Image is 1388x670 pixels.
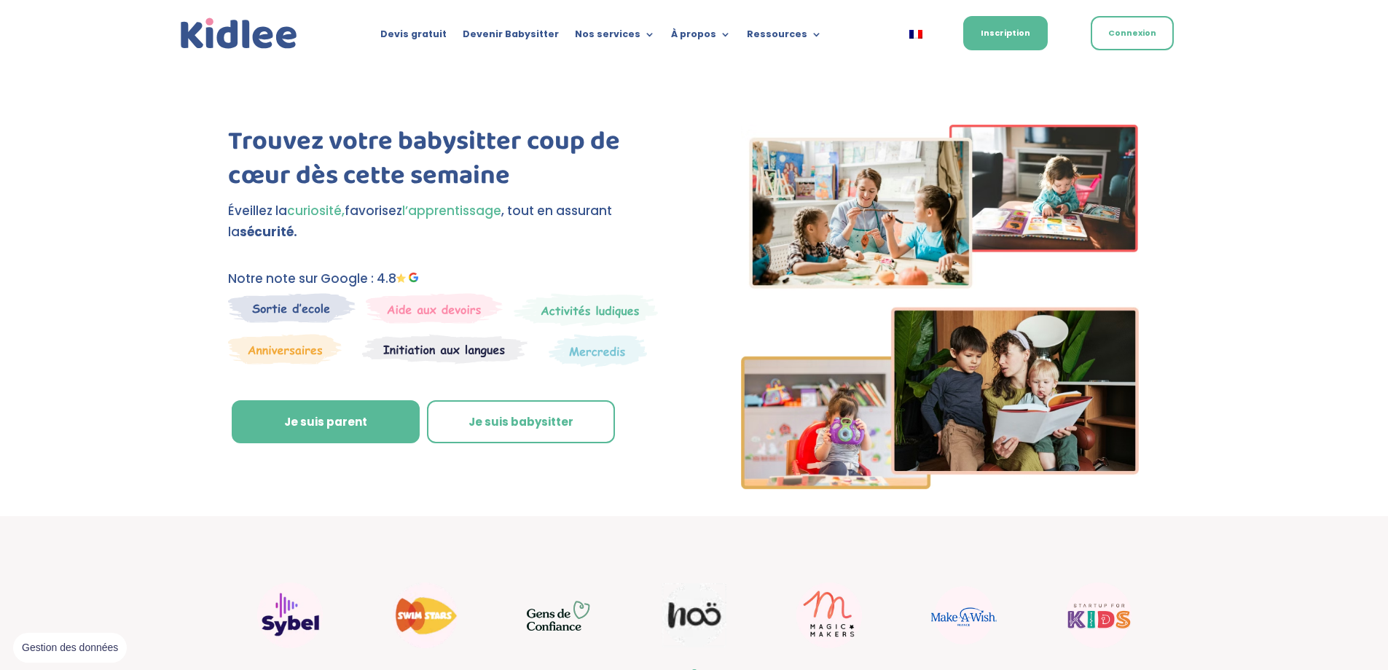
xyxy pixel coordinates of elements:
[228,334,342,365] img: Anniversaire
[498,583,622,648] div: 10 / 22
[228,200,669,243] p: Éveillez la favorisez , tout en assurant la
[963,16,1048,50] a: Inscription
[1091,16,1174,50] a: Connexion
[796,583,862,648] img: Magic makers
[177,15,301,53] img: logo_kidlee_bleu
[228,125,669,200] h1: Trouvez votre babysitter coup de cœur dès cette semaine
[13,633,127,663] button: Gestion des données
[527,600,592,631] img: GDC
[1037,575,1161,655] div: 14 / 22
[362,334,528,365] img: Atelier thematique
[228,575,352,655] div: 8 / 22
[392,583,458,648] img: Swim stars
[1066,583,1132,648] img: startup for kids
[380,29,447,45] a: Devis gratuit
[22,642,118,655] span: Gestion des données
[549,334,647,367] img: Thematique
[747,29,822,45] a: Ressources
[402,202,501,219] span: l’apprentissage
[575,29,655,45] a: Nos services
[366,293,503,324] img: weekends
[228,293,356,323] img: Sortie decole
[909,30,922,39] img: Français
[287,202,345,219] span: curiosité,
[632,576,756,655] div: 11 / 22
[363,575,487,655] div: 9 / 22
[671,29,731,45] a: À propos
[257,583,323,648] img: Sybel
[463,29,559,45] a: Devenir Babysitter
[662,583,727,648] img: Noo
[741,476,1139,494] picture: Imgs-2
[902,579,1026,652] div: 13 / 22
[232,400,420,444] a: Je suis parent
[177,15,301,53] a: Kidlee Logo
[240,223,297,241] strong: sécurité.
[427,400,615,444] a: Je suis babysitter
[514,293,658,327] img: Mercredi
[767,575,891,655] div: 12 / 22
[931,586,997,644] img: Make a wish
[228,268,669,289] p: Notre note sur Google : 4.8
